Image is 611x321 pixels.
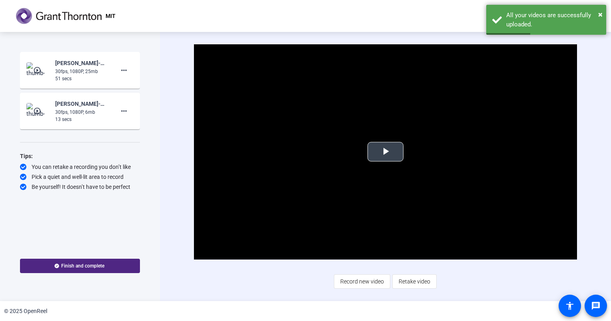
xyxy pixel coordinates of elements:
[4,307,47,315] div: © 2025 OpenReel
[33,107,43,115] mat-icon: play_circle_outline
[598,8,603,20] button: Close
[55,68,109,75] div: 30fps, 1080P, 25mb
[20,259,140,273] button: Finish and complete
[16,8,102,24] img: OpenReel logo
[598,10,603,19] span: ×
[55,75,109,82] div: 51 secs
[55,109,109,116] div: 30fps, 1080P, 6mb
[55,116,109,123] div: 13 secs
[26,62,50,78] img: thumb-nail
[26,103,50,119] img: thumb-nail
[399,274,430,289] span: Retake video
[119,106,129,116] mat-icon: more_horiz
[55,99,109,109] div: [PERSON_NAME]-MIT-MIT-1760039941842-webcam
[33,66,43,74] mat-icon: play_circle_outline
[392,274,437,289] button: Retake video
[20,151,140,161] div: Tips:
[506,11,600,29] div: All your videos are successfully uploaded.
[20,163,140,171] div: You can retake a recording you don’t like
[367,142,403,162] button: Play Video
[106,11,116,21] p: MIT
[119,65,129,75] mat-icon: more_horiz
[55,58,109,68] div: [PERSON_NAME]-MIT-MIT-1760040130323-webcam
[20,183,140,191] div: Be yourself! It doesn’t have to be perfect
[334,274,390,289] button: Record new video
[340,274,384,289] span: Record new video
[20,173,140,181] div: Pick a quiet and well-lit area to record
[194,44,577,260] div: Video Player
[61,263,104,269] span: Finish and complete
[591,301,601,311] mat-icon: message
[565,301,575,311] mat-icon: accessibility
